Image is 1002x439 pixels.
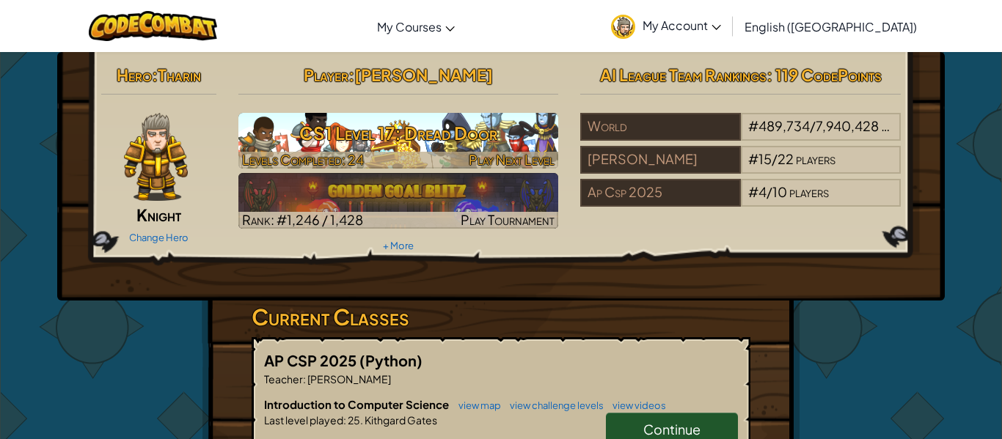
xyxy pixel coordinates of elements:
[264,372,303,385] span: Teacher
[796,150,835,167] span: players
[370,7,462,46] a: My Courses
[117,64,152,85] span: Hero
[354,64,493,85] span: [PERSON_NAME]
[346,413,363,427] span: 25.
[377,19,442,34] span: My Courses
[580,127,901,144] a: World#489,734/7,940,428players
[469,151,555,168] span: Play Next Level
[737,7,924,46] a: English ([GEOGRAPHIC_DATA])
[816,117,879,134] span: 7,940,428
[580,193,901,210] a: Ap Csp 2025#4/10players
[242,211,363,228] span: Rank: #1,246 / 1,428
[580,179,740,207] div: Ap Csp 2025
[242,151,364,168] span: Levels Completed: 24
[158,64,201,85] span: Tharin
[451,399,501,411] a: view map
[643,421,701,438] span: Continue
[600,64,767,85] span: AI League Team Rankings
[136,204,181,225] span: Knight
[363,413,437,427] span: Kithgard Gates
[264,351,359,369] span: AP CSP 2025
[758,117,810,134] span: 489,734
[772,183,787,200] span: 10
[238,117,559,150] h3: CS1 Level 17: Dread Door
[580,146,740,174] div: [PERSON_NAME]
[789,183,829,200] span: players
[348,64,354,85] span: :
[264,397,451,411] span: Introduction to Computer Science
[129,232,189,243] a: Change Hero
[772,150,778,167] span: /
[383,240,414,251] a: + More
[767,183,772,200] span: /
[303,372,306,385] span: :
[758,183,767,200] span: 4
[604,3,728,49] a: My Account
[748,183,758,200] span: #
[252,300,750,333] h3: Current Classes
[343,413,346,427] span: :
[758,150,772,167] span: 15
[152,64,158,85] span: :
[778,150,794,167] span: 22
[748,150,758,167] span: #
[611,15,635,39] img: avatar
[304,64,348,85] span: Player
[359,351,423,369] span: (Python)
[605,399,666,411] a: view videos
[580,160,901,177] a: [PERSON_NAME]#15/22players
[745,19,917,34] span: English ([GEOGRAPHIC_DATA])
[124,113,189,201] img: knight-pose.png
[306,372,391,385] span: [PERSON_NAME]
[502,399,604,411] a: view challenge levels
[580,113,740,141] div: World
[238,173,559,229] a: Rank: #1,246 / 1,428Play Tournament
[643,18,721,33] span: My Account
[238,173,559,229] img: Golden Goal
[767,64,882,85] span: : 119 CodePoints
[461,211,555,228] span: Play Tournament
[238,113,559,169] a: Play Next Level
[89,11,217,41] img: CodeCombat logo
[238,113,559,169] img: CS1 Level 17: Dread Door
[264,413,343,427] span: Last level played
[748,117,758,134] span: #
[810,117,816,134] span: /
